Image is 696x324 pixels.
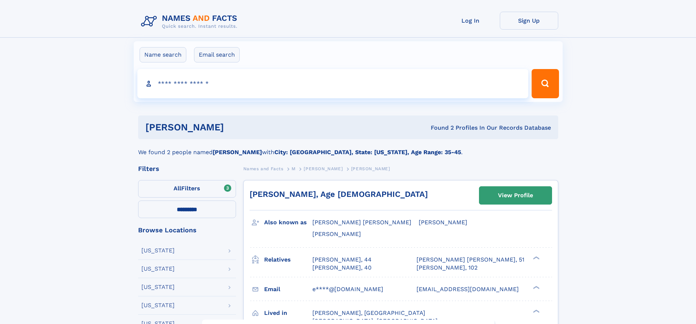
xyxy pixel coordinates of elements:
[419,219,467,226] span: [PERSON_NAME]
[145,123,327,132] h1: [PERSON_NAME]
[141,284,175,290] div: [US_STATE]
[243,164,284,173] a: Names and Facts
[417,264,478,272] a: [PERSON_NAME], 102
[292,164,296,173] a: M
[531,285,540,290] div: ❯
[312,309,425,316] span: [PERSON_NAME], [GEOGRAPHIC_DATA]
[138,165,236,172] div: Filters
[531,255,540,260] div: ❯
[351,166,390,171] span: [PERSON_NAME]
[304,164,343,173] a: [PERSON_NAME]
[274,149,461,156] b: City: [GEOGRAPHIC_DATA], State: [US_STATE], Age Range: 35-45
[141,248,175,254] div: [US_STATE]
[327,124,551,132] div: Found 2 Profiles In Our Records Database
[141,266,175,272] div: [US_STATE]
[174,185,181,192] span: All
[312,230,361,237] span: [PERSON_NAME]
[531,309,540,313] div: ❯
[138,12,243,31] img: Logo Names and Facts
[441,12,500,30] a: Log In
[194,47,240,62] label: Email search
[532,69,559,98] button: Search Button
[137,69,529,98] input: search input
[500,12,558,30] a: Sign Up
[312,256,372,264] a: [PERSON_NAME], 44
[304,166,343,171] span: [PERSON_NAME]
[417,286,519,293] span: [EMAIL_ADDRESS][DOMAIN_NAME]
[417,256,524,264] a: [PERSON_NAME] [PERSON_NAME], 51
[264,283,312,296] h3: Email
[138,180,236,198] label: Filters
[292,166,296,171] span: M
[264,216,312,229] h3: Also known as
[141,302,175,308] div: [US_STATE]
[498,187,533,204] div: View Profile
[312,219,411,226] span: [PERSON_NAME] [PERSON_NAME]
[140,47,186,62] label: Name search
[312,264,372,272] a: [PERSON_NAME], 40
[138,139,558,157] div: We found 2 people named with .
[213,149,262,156] b: [PERSON_NAME]
[479,187,552,204] a: View Profile
[138,227,236,233] div: Browse Locations
[250,190,428,199] a: [PERSON_NAME], Age [DEMOGRAPHIC_DATA]
[264,307,312,319] h3: Lived in
[264,254,312,266] h3: Relatives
